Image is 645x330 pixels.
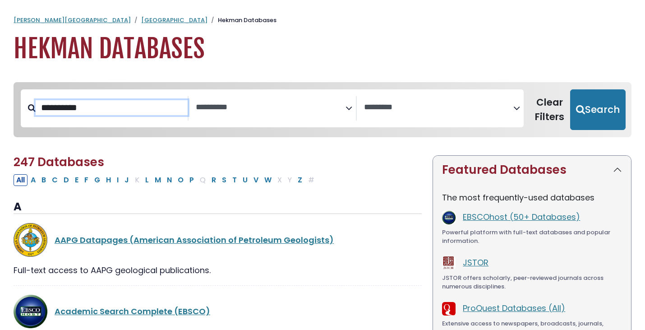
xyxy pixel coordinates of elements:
a: JSTOR [463,257,488,268]
a: ProQuest Databases (All) [463,302,565,314]
button: Filter Results H [103,174,114,186]
button: Filter Results D [61,174,72,186]
button: Filter Results U [240,174,250,186]
h3: A [14,200,422,214]
button: Filter Results M [152,174,164,186]
button: Filter Results B [39,174,49,186]
span: 247 Databases [14,154,104,170]
button: Submit for Search Results [570,89,626,130]
button: Filter Results V [251,174,261,186]
button: Filter Results E [72,174,81,186]
div: Full-text access to AAPG geological publications. [14,264,422,276]
button: Filter Results L [143,174,152,186]
a: AAPG Datapages (American Association of Petroleum Geologists) [55,234,334,246]
button: Filter Results J [122,174,132,186]
button: Filter Results S [219,174,229,186]
p: The most frequently-used databases [442,191,622,204]
button: Filter Results W [262,174,274,186]
textarea: Search [364,103,513,112]
button: Filter Results R [209,174,219,186]
button: Filter Results G [92,174,103,186]
button: Featured Databases [433,156,631,184]
h1: Hekman Databases [14,34,631,64]
nav: breadcrumb [14,16,631,25]
li: Hekman Databases [207,16,276,25]
button: All [14,174,28,186]
button: Filter Results A [28,174,38,186]
a: Academic Search Complete (EBSCO) [55,306,210,317]
a: [PERSON_NAME][GEOGRAPHIC_DATA] [14,16,131,24]
a: [GEOGRAPHIC_DATA] [141,16,207,24]
button: Filter Results C [49,174,60,186]
button: Filter Results Z [295,174,305,186]
button: Filter Results F [82,174,91,186]
div: Alpha-list to filter by first letter of database name [14,174,318,185]
div: JSTOR offers scholarly, peer-reviewed journals across numerous disciplines. [442,274,622,291]
div: Powerful platform with full-text databases and popular information. [442,228,622,246]
a: EBSCOhost (50+ Databases) [463,211,580,223]
button: Clear Filters [529,89,570,130]
button: Filter Results O [175,174,186,186]
textarea: Search [196,103,345,112]
button: Filter Results I [114,174,121,186]
input: Search database by title or keyword [36,100,188,115]
nav: Search filters [14,82,631,137]
button: Filter Results T [230,174,240,186]
button: Filter Results N [164,174,175,186]
button: Filter Results P [187,174,197,186]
